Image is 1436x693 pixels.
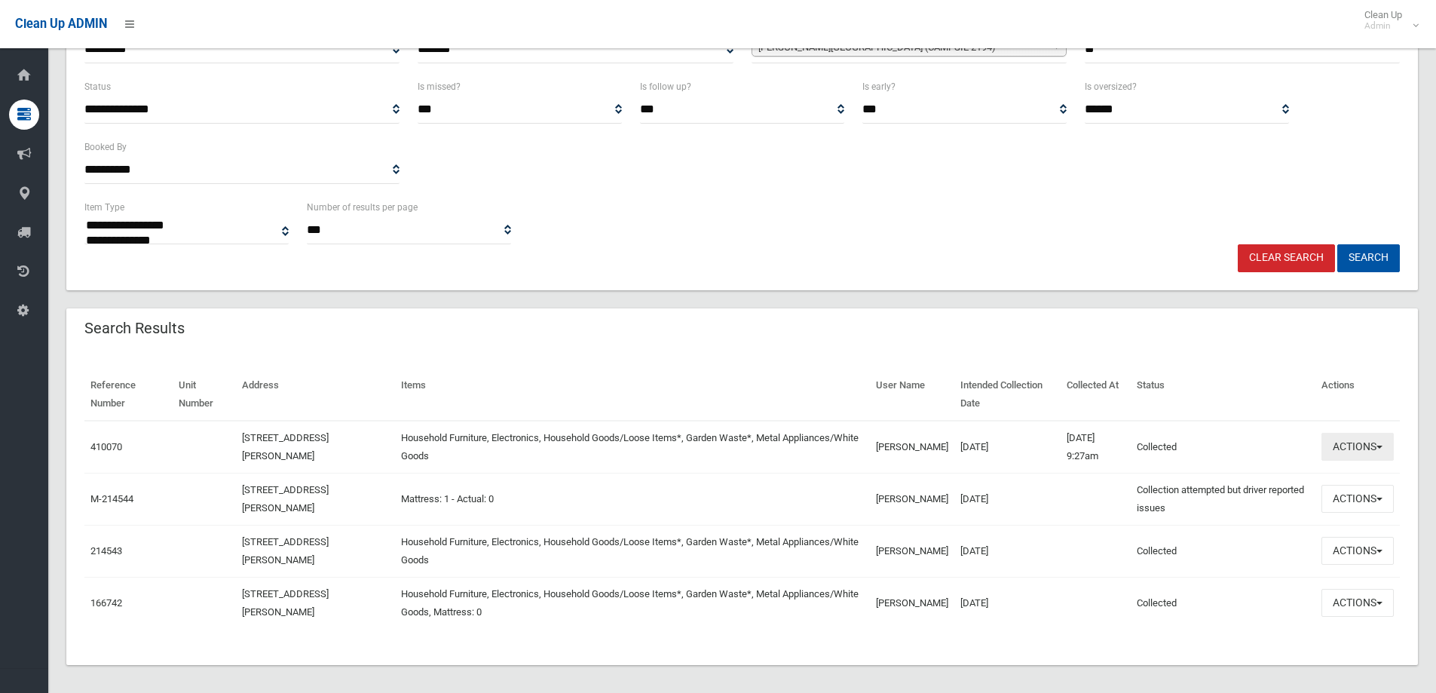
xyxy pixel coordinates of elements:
[90,597,122,609] a: 166742
[90,441,122,452] a: 410070
[236,369,395,421] th: Address
[1321,537,1394,565] button: Actions
[66,314,203,343] header: Search Results
[640,78,691,95] label: Is follow up?
[870,369,954,421] th: User Name
[1061,369,1131,421] th: Collected At
[395,473,871,525] td: Mattress: 1 - Actual: 0
[1131,473,1315,525] td: Collection attempted but driver reported issues
[1315,369,1400,421] th: Actions
[1321,433,1394,461] button: Actions
[173,369,236,421] th: Unit Number
[954,577,1060,629] td: [DATE]
[954,369,1060,421] th: Intended Collection Date
[954,525,1060,577] td: [DATE]
[242,432,329,461] a: [STREET_ADDRESS][PERSON_NAME]
[1364,20,1402,32] small: Admin
[84,78,111,95] label: Status
[395,525,871,577] td: Household Furniture, Electronics, Household Goods/Loose Items*, Garden Waste*, Metal Appliances/W...
[1337,244,1400,272] button: Search
[1131,577,1315,629] td: Collected
[242,536,329,566] a: [STREET_ADDRESS][PERSON_NAME]
[242,484,329,514] a: [STREET_ADDRESS][PERSON_NAME]
[1321,589,1394,617] button: Actions
[84,369,173,421] th: Reference Number
[1321,485,1394,513] button: Actions
[242,588,329,618] a: [STREET_ADDRESS][PERSON_NAME]
[954,473,1060,525] td: [DATE]
[1357,9,1417,32] span: Clean Up
[307,199,418,216] label: Number of results per page
[1131,525,1315,577] td: Collected
[395,421,871,474] td: Household Furniture, Electronics, Household Goods/Loose Items*, Garden Waste*, Metal Appliances/W...
[1131,421,1315,474] td: Collected
[1131,369,1315,421] th: Status
[84,199,124,216] label: Item Type
[84,139,127,155] label: Booked By
[1085,78,1137,95] label: Is oversized?
[862,78,896,95] label: Is early?
[870,577,954,629] td: [PERSON_NAME]
[870,421,954,474] td: [PERSON_NAME]
[395,577,871,629] td: Household Furniture, Electronics, Household Goods/Loose Items*, Garden Waste*, Metal Appliances/W...
[1238,244,1335,272] a: Clear Search
[1061,421,1131,474] td: [DATE] 9:27am
[954,421,1060,474] td: [DATE]
[870,525,954,577] td: [PERSON_NAME]
[418,78,461,95] label: Is missed?
[90,493,133,504] a: M-214544
[90,545,122,557] a: 214543
[15,17,107,31] span: Clean Up ADMIN
[870,473,954,525] td: [PERSON_NAME]
[395,369,871,421] th: Items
